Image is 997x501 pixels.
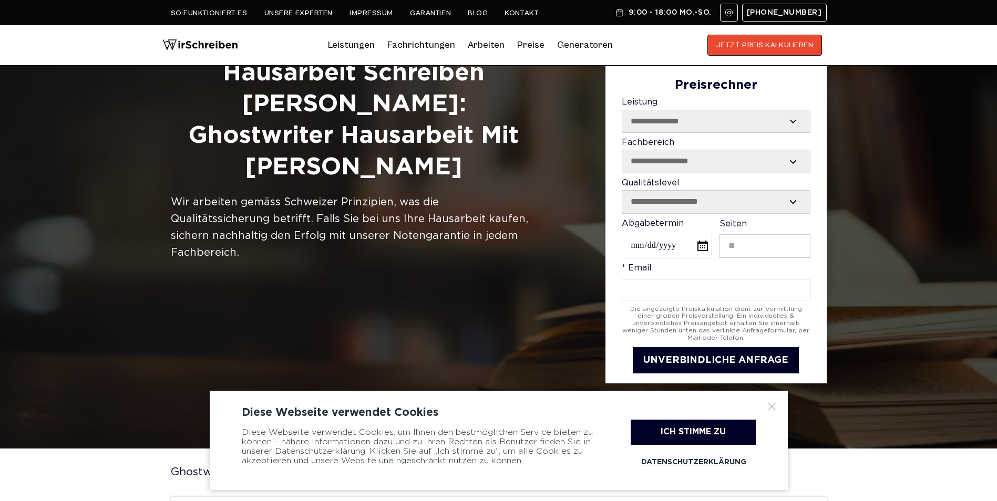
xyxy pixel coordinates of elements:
[725,8,733,17] img: Email
[643,356,788,364] span: UNVERBINDLICHE ANFRAGE
[631,450,756,474] a: Datenschutzerklärung
[622,234,712,258] input: Abgabetermin
[622,264,810,300] label: * Email
[387,37,455,54] a: Fachrichtungen
[622,179,810,214] label: Qualitätslevel
[171,9,248,17] a: So funktioniert es
[622,110,810,132] select: Leistung
[633,347,799,374] button: UNVERBINDLICHE ANFRAGE
[622,78,810,93] div: Preisrechner
[505,9,539,17] a: Kontakt
[615,8,624,17] img: Schedule
[410,9,451,17] a: Garantien
[622,219,712,259] label: Abgabetermin
[622,306,810,342] div: Die angezeigte Preiskalkulation dient zur Vermittlung einer groben Preisvorstellung. Ein individu...
[264,9,333,17] a: Unsere Experten
[747,8,822,17] span: [PHONE_NUMBER]
[328,37,375,54] a: Leistungen
[517,39,544,50] a: Preise
[631,420,756,445] div: Ich stimme zu
[622,279,810,300] input: * Email
[622,150,810,172] select: Fachbereich
[162,35,238,56] img: logo wirschreiben
[629,8,711,17] span: 9:00 - 18:00 Mo.-So.
[707,35,823,56] button: JETZT PREIS KALKULIEREN
[742,4,827,22] a: [PHONE_NUMBER]
[242,406,756,419] div: Diese Webseite verwendet Cookies
[350,9,393,17] a: Impressum
[622,98,810,133] label: Leistung
[622,78,810,374] form: Contact form
[720,220,747,228] span: Seiten
[557,37,613,54] a: Generatoren
[242,420,604,474] div: Diese Webseite verwendet Cookies, um Ihnen den bestmöglichen Service bieten zu können – nähere In...
[171,194,537,261] div: Wir arbeiten gemäss Schweizer Prinzipien, was die Qualitätssicherung betrifft. Falls Sie bei uns ...
[171,467,251,477] a: Ghostwriter
[468,37,505,54] a: Arbeiten
[622,138,810,173] label: Fachbereich
[468,9,488,17] a: Blog
[622,191,810,213] select: Qualitätslevel
[171,58,537,183] h1: Hausarbeit Schreiben [PERSON_NAME]: Ghostwriter Hausarbeit mit [PERSON_NAME]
